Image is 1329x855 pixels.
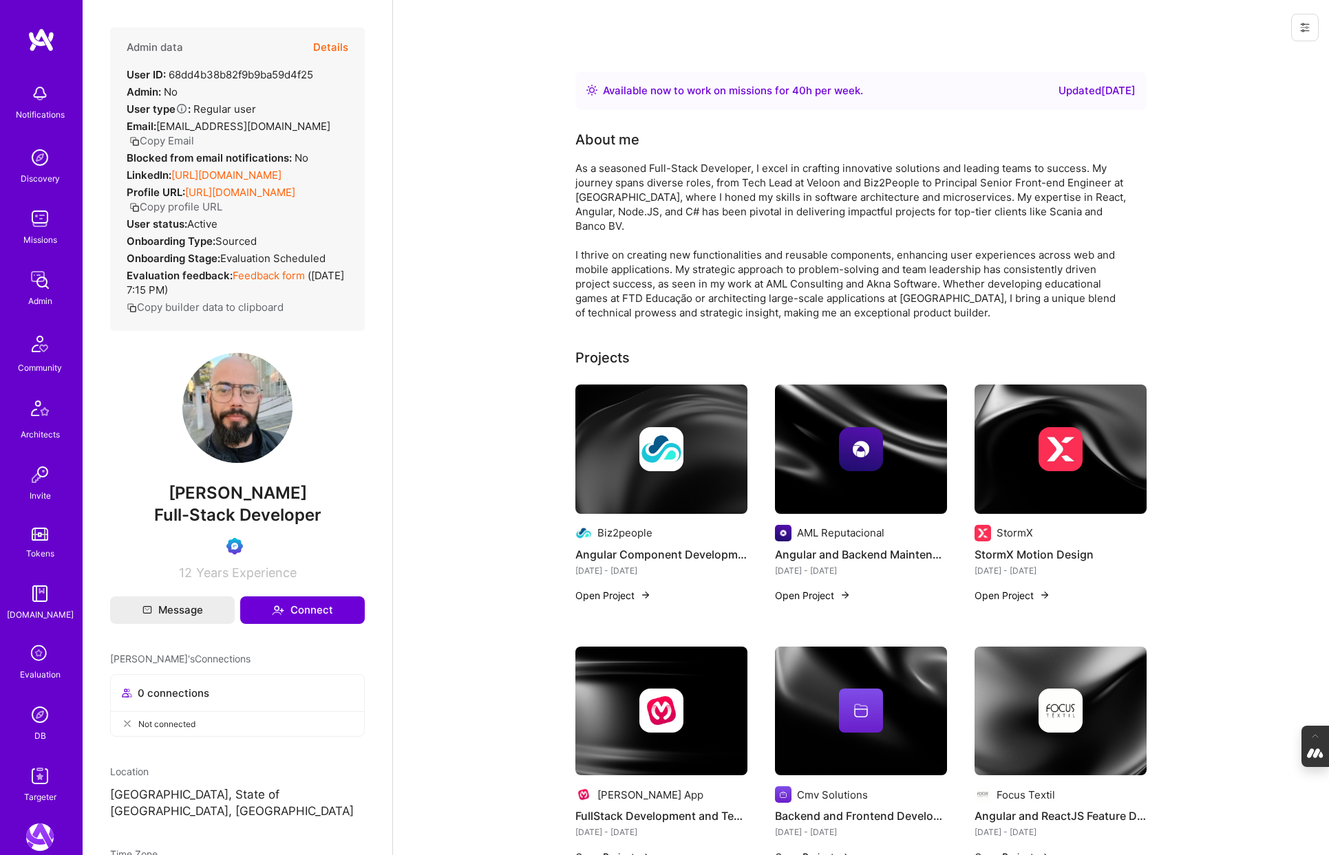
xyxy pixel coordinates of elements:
[187,217,217,230] span: Active
[975,563,1147,578] div: [DATE] - [DATE]
[127,300,284,314] button: Copy builder data to clipboard
[226,538,243,554] img: Evaluation Call Booked
[640,589,651,600] img: arrow-right
[127,268,348,297] div: ( [DATE] 7:15 PM )
[127,151,308,165] div: No
[182,353,293,463] img: User Avatar
[1039,689,1083,733] img: Company logo
[997,526,1033,540] div: StormX
[142,605,152,615] i: icon Mail
[127,68,166,81] strong: User ID:
[26,461,54,488] img: Invite
[775,647,947,776] img: cover
[20,667,61,682] div: Evaluation
[23,394,56,427] img: Architects
[1059,83,1136,99] div: Updated [DATE]
[30,488,51,503] div: Invite
[272,604,284,616] i: icon Connect
[18,360,62,375] div: Community
[975,385,1147,514] img: cover
[129,133,194,148] button: Copy Email
[129,202,140,213] i: icon Copy
[975,588,1050,603] button: Open Project
[26,762,54,790] img: Skill Targeter
[26,266,54,294] img: admin teamwork
[1039,589,1050,600] img: arrow-right
[575,786,592,803] img: Company logo
[975,825,1147,839] div: [DATE] - [DATE]
[575,129,639,150] div: About me
[32,528,48,541] img: tokens
[597,526,652,540] div: Biz2people
[127,102,256,116] div: Regular user
[26,823,54,851] img: A.Team: Leading A.Team's Marketing & DemandGen
[1039,427,1083,471] img: Company logo
[129,199,222,214] button: Copy profile URL
[840,589,851,600] img: arrow-right
[127,85,178,99] div: No
[775,545,947,563] h4: Angular and Backend Maintenance
[34,728,46,743] div: DB
[23,327,56,360] img: Community
[176,102,188,115] i: Help
[127,67,313,82] div: 68dd4b38b82f9b9ba59d4f25
[127,252,220,265] strong: Onboarding Stage:
[586,85,597,96] img: Availability
[26,205,54,232] img: teamwork
[575,825,747,839] div: [DATE] - [DATE]
[775,807,947,825] h4: Backend and Frontend Development
[975,647,1147,776] img: cover
[179,565,192,580] span: 12
[127,151,295,164] strong: Blocked from email notifications:
[7,607,74,622] div: [DOMAIN_NAME]
[110,596,235,624] button: Message
[127,41,183,54] h4: Admin data
[27,641,53,667] i: icon SelectionTeam
[575,807,747,825] h4: FullStack Development and Team Leadership
[575,385,747,514] img: cover
[127,235,215,248] strong: Onboarding Type:
[127,269,233,282] strong: Evaluation feedback:
[775,825,947,839] div: [DATE] - [DATE]
[110,764,365,779] div: Location
[21,427,60,442] div: Architects
[127,303,137,313] i: icon Copy
[975,545,1147,563] h4: StormX Motion Design
[127,85,161,98] strong: Admin:
[775,588,851,603] button: Open Project
[975,807,1147,825] h4: Angular and ReactJS Feature Development
[575,647,747,776] img: cover
[171,169,281,182] a: [URL][DOMAIN_NAME]
[639,689,683,733] img: Company logo
[26,701,54,728] img: Admin Search
[240,596,365,624] button: Connect
[196,565,297,580] span: Years Experience
[575,563,747,578] div: [DATE] - [DATE]
[575,347,630,368] div: Projects
[792,84,806,97] span: 40
[127,169,171,182] strong: LinkedIn:
[127,217,187,230] strong: User status:
[127,186,185,199] strong: Profile URL:
[26,580,54,607] img: guide book
[138,717,195,731] span: Not connected
[775,563,947,578] div: [DATE] - [DATE]
[21,171,60,186] div: Discovery
[797,788,868,802] div: Cmv Solutions
[575,161,1126,320] div: As a seasoned Full-Stack Developer, I excel in crafting innovative solutions and leading teams to...
[975,525,991,541] img: Company logo
[23,823,57,851] a: A.Team: Leading A.Team's Marketing & DemandGen
[24,790,56,804] div: Targeter
[127,120,156,133] strong: Email:
[603,83,863,99] div: Available now to work on missions for h per week .
[975,786,991,803] img: Company logo
[16,107,65,122] div: Notifications
[26,80,54,107] img: bell
[997,788,1055,802] div: Focus Textil
[127,102,191,116] strong: User type :
[775,385,947,514] img: cover
[575,545,747,563] h4: Angular Component Development and Team Leadership
[220,252,326,265] span: Evaluation Scheduled
[775,786,791,803] img: Company logo
[839,427,883,471] img: Company logo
